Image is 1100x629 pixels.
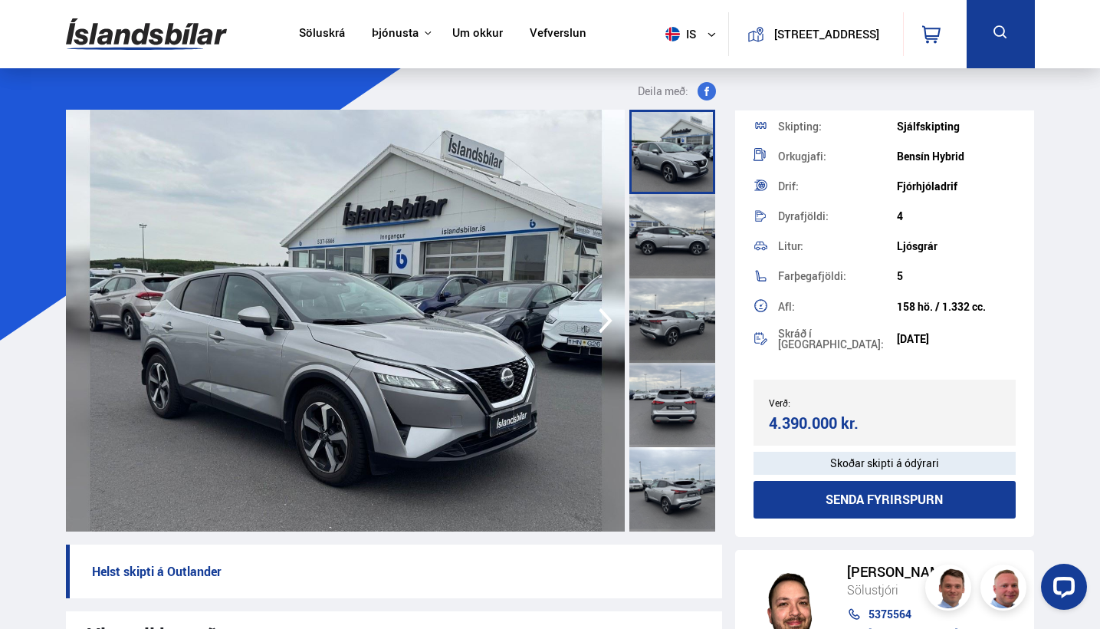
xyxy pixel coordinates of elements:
[530,26,586,42] a: Vefverslun
[778,211,897,222] div: Dyrafjöldi:
[778,301,897,312] div: Afl:
[372,26,419,41] button: Þjónusta
[754,452,1016,475] div: Skoðar skipti á ódýrari
[897,240,1016,252] div: Ljósgrár
[847,580,1020,600] div: Sölustjóri
[632,82,722,100] button: Deila með:
[659,27,698,41] span: is
[659,12,728,57] button: is
[665,27,680,41] img: svg+xml;base64,PHN2ZyB4bWxucz0iaHR0cDovL3d3dy53My5vcmcvMjAwMC9zdmciIHdpZHRoPSI1MTIiIGhlaWdodD0iNT...
[897,120,1016,133] div: Sjálfskipting
[897,301,1016,313] div: 158 hö. / 1.332 cc.
[983,567,1029,613] img: siFngHWaQ9KaOqBr.png
[778,241,897,252] div: Litur:
[778,151,897,162] div: Orkugjafi:
[770,28,883,41] button: [STREET_ADDRESS]
[897,180,1016,193] div: Fjórhjóladrif
[847,564,1020,580] div: [PERSON_NAME]
[897,150,1016,163] div: Bensín Hybrid
[778,121,897,132] div: Skipting:
[66,110,626,532] img: 3383069.jpeg
[897,333,1016,345] div: [DATE]
[638,82,688,100] span: Deila með:
[299,26,345,42] a: Söluskrá
[897,210,1016,222] div: 4
[847,608,1020,621] a: 5375564
[737,12,894,56] a: [STREET_ADDRESS]
[769,397,885,408] div: Verð:
[778,328,897,350] div: Skráð í [GEOGRAPHIC_DATA]:
[754,481,1016,519] button: Senda fyrirspurn
[452,26,503,42] a: Um okkur
[66,9,227,59] img: G0Ugv5HjCgRt.svg
[778,181,897,192] div: Drif:
[897,270,1016,282] div: 5
[1029,558,1093,622] iframe: LiveChat chat widget
[928,567,974,613] img: FbJEzSuNWCJXmdc-.webp
[66,545,723,598] p: Helst skipti á Outlander
[769,413,880,433] div: 4.390.000 kr.
[778,271,897,282] div: Farþegafjöldi:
